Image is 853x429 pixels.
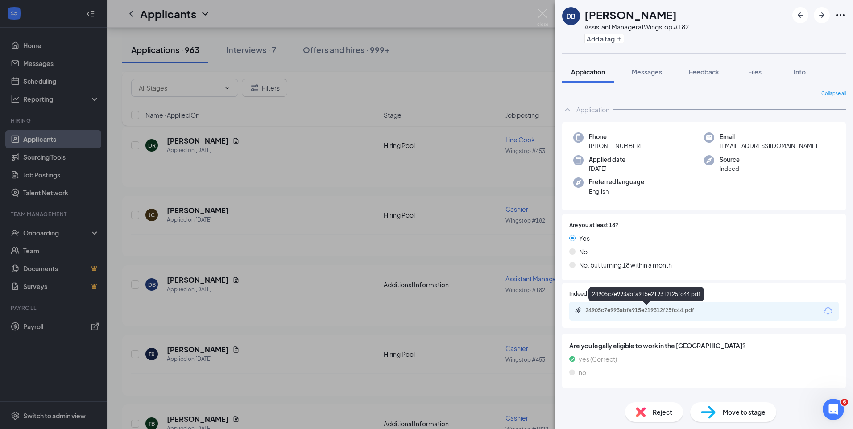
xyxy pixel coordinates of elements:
[792,7,808,23] button: ArrowLeftNew
[589,141,642,150] span: [PHONE_NUMBER]
[823,399,844,420] iframe: Intercom live chat
[571,68,605,76] span: Application
[579,247,588,256] span: No
[814,7,830,23] button: ArrowRight
[584,7,677,22] h1: [PERSON_NAME]
[795,10,806,21] svg: ArrowLeftNew
[589,164,625,173] span: [DATE]
[567,12,576,21] div: DB
[562,394,573,404] svg: ChevronUp
[720,141,817,150] span: [EMAIL_ADDRESS][DOMAIN_NAME]
[569,290,609,298] span: Indeed Resume
[589,177,644,186] span: Preferred language
[569,341,839,351] span: Are you legally eligible to work in the [GEOGRAPHIC_DATA]?
[723,407,766,417] span: Move to stage
[816,10,827,21] svg: ArrowRight
[835,10,846,21] svg: Ellipses
[589,155,625,164] span: Applied date
[794,68,806,76] span: Info
[575,307,719,315] a: Paperclip24905c7e993abfa915e219312f25fc44.pdf
[584,22,689,31] div: Assistant Manager at Wingstop #182
[589,187,644,196] span: English
[689,68,719,76] span: Feedback
[588,287,704,301] div: 24905c7e993abfa915e219312f25fc44.pdf
[720,132,817,141] span: Email
[748,68,762,76] span: Files
[579,260,672,270] span: No, but turning 18 within a month
[617,36,622,41] svg: Plus
[569,221,618,230] span: Are you at least 18?
[720,164,740,173] span: Indeed
[579,367,586,377] span: no
[584,34,624,43] button: PlusAdd a tag
[653,407,672,417] span: Reject
[576,105,609,114] div: Application
[579,233,590,243] span: Yes
[585,307,710,314] div: 24905c7e993abfa915e219312f25fc44.pdf
[823,306,833,317] svg: Download
[821,90,846,97] span: Collapse all
[632,68,662,76] span: Messages
[720,155,740,164] span: Source
[575,307,582,314] svg: Paperclip
[562,104,573,115] svg: ChevronUp
[576,395,642,404] div: Additional Information
[579,354,617,364] span: yes (Correct)
[589,132,642,141] span: Phone
[841,399,848,406] span: 6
